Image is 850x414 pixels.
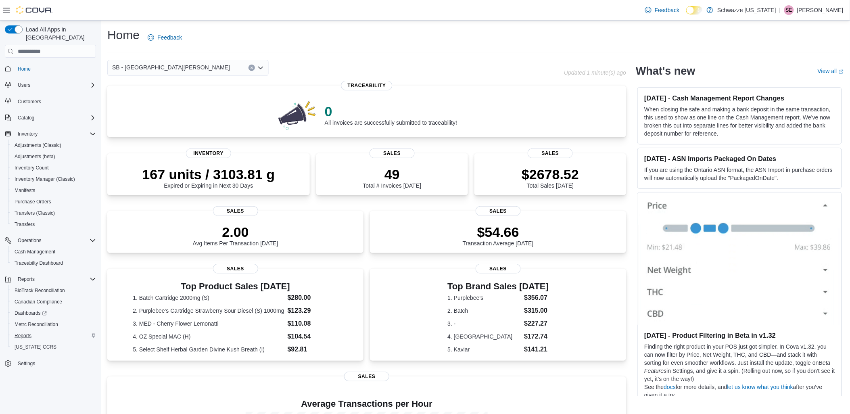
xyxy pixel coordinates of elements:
h2: What's new [636,65,695,77]
span: Reports [15,274,96,284]
span: Sales [528,148,573,158]
span: Feedback [655,6,679,14]
span: Catalog [18,115,34,121]
h3: [DATE] - Cash Management Report Changes [644,94,835,102]
p: Finding the right product in your POS just got simpler. In Cova v1.32, you can now filter by Pric... [644,343,835,383]
button: Settings [2,358,99,369]
em: Beta Features [644,360,831,374]
div: Stacey Edwards [784,5,794,15]
button: Adjustments (Classic) [8,140,99,151]
span: SB - [GEOGRAPHIC_DATA][PERSON_NAME] [112,63,230,72]
p: Updated 1 minute(s) ago [564,69,626,76]
p: Schwazze [US_STATE] [717,5,776,15]
a: Inventory Manager (Classic) [11,174,78,184]
h4: Average Transactions per Hour [114,399,620,409]
span: Inventory [15,129,96,139]
button: Inventory Manager (Classic) [8,174,99,185]
span: BioTrack Reconciliation [11,286,96,295]
div: Avg Items Per Transaction [DATE] [193,224,278,247]
span: Settings [15,358,96,368]
span: Operations [15,236,96,245]
dd: $141.21 [524,345,549,354]
button: Users [2,79,99,91]
dt: 4. OZ Special MAC (H) [133,332,284,341]
button: Operations [15,236,45,245]
span: Cash Management [11,247,96,257]
p: | [779,5,781,15]
span: Traceability [341,81,393,90]
dd: $315.00 [524,306,549,316]
span: Adjustments (beta) [15,153,55,160]
span: Sales [476,264,521,274]
a: Transfers (Classic) [11,208,58,218]
dt: 3. MED - Cherry Flower Lemonatti [133,320,284,328]
p: $54.66 [463,224,534,240]
span: Inventory [18,131,38,137]
span: Home [15,63,96,73]
button: Purchase Orders [8,196,99,207]
button: Adjustments (beta) [8,151,99,162]
button: Metrc Reconciliation [8,319,99,330]
dd: $104.54 [288,332,338,341]
a: [US_STATE] CCRS [11,342,60,352]
dd: $92.81 [288,345,338,354]
button: Open list of options [257,65,264,71]
button: Users [15,80,33,90]
p: $2678.52 [522,166,579,182]
span: Reports [11,331,96,341]
h3: [DATE] - ASN Imports Packaged On Dates [644,155,835,163]
dd: $172.74 [524,332,549,341]
span: Dashboards [15,310,47,316]
a: Traceabilty Dashboard [11,258,66,268]
dt: 1. Purplebee's [447,294,521,302]
a: Feedback [642,2,683,18]
span: Canadian Compliance [11,297,96,307]
p: 2.00 [193,224,278,240]
button: Transfers (Classic) [8,207,99,219]
button: Home [2,63,99,74]
a: Home [15,64,34,74]
span: Adjustments (beta) [11,152,96,161]
input: Dark Mode [686,6,703,15]
span: Traceabilty Dashboard [15,260,63,266]
button: Transfers [8,219,99,230]
div: Total Sales [DATE] [522,166,579,189]
span: Operations [18,237,42,244]
a: docs [664,384,676,390]
img: 0 [276,98,318,131]
span: Feedback [157,33,182,42]
h3: [DATE] - Product Filtering in Beta in v1.32 [644,331,835,339]
p: If you are using the Ontario ASN format, the ASN Import in purchase orders will now automatically... [644,166,835,182]
span: Adjustments (Classic) [11,140,96,150]
span: Purchase Orders [15,199,51,205]
h1: Home [107,27,140,43]
button: Inventory [15,129,41,139]
span: Manifests [11,186,96,195]
dt: 5. Select Shelf Herbal Garden Divine Kush Breath (I) [133,345,284,353]
p: 0 [325,103,457,119]
span: BioTrack Reconciliation [15,287,65,294]
span: Metrc Reconciliation [11,320,96,329]
a: Transfers [11,220,38,229]
span: Adjustments (Classic) [15,142,61,148]
a: View allExternal link [818,68,844,74]
dt: 5. Kaviar [447,345,521,353]
a: Reports [11,331,35,341]
span: Transfers (Classic) [15,210,55,216]
a: Feedback [144,29,185,46]
span: Washington CCRS [11,342,96,352]
p: See the for more details, and after you’ve given it a try. [644,383,835,399]
a: Settings [15,359,38,368]
span: Metrc Reconciliation [15,321,58,328]
span: Reports [18,276,35,282]
button: Catalog [2,112,99,123]
a: Purchase Orders [11,197,54,207]
p: When closing the safe and making a bank deposit in the same transaction, this used to show as one... [644,105,835,138]
span: Sales [213,206,258,216]
a: Dashboards [8,307,99,319]
button: Clear input [249,65,255,71]
dd: $123.29 [288,306,338,316]
a: Canadian Compliance [11,297,65,307]
a: Adjustments (beta) [11,152,58,161]
p: [PERSON_NAME] [797,5,844,15]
